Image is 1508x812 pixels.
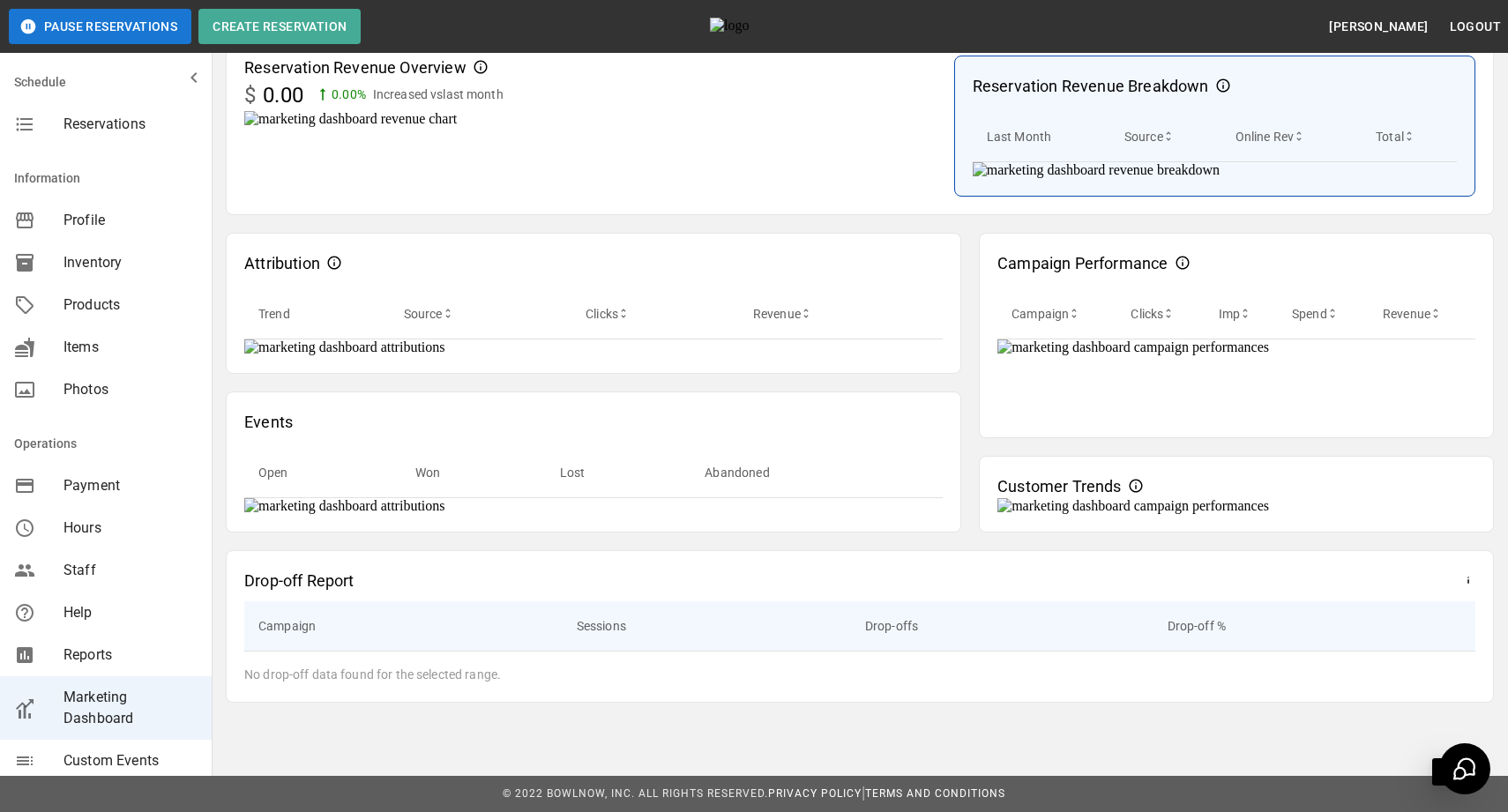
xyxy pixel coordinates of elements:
svg: Campaign Performance [1176,256,1190,270]
img: marketing dashboard campaign performances [997,339,1475,355]
span: Reservations [63,114,198,135]
p: Reservation Revenue Breakdown [973,74,1209,98]
span: Marketing Dashboard [63,687,198,729]
img: marketing dashboard attributions [244,339,943,355]
span: Inventory [63,252,198,273]
p: $ [244,79,256,111]
p: Increased vs last month [373,86,504,104]
table: sticky table [244,448,943,498]
span: Photos [63,379,198,400]
span: Reports [63,644,198,666]
p: Reservation Revenue Overview [244,56,467,79]
p: 0.00 % [332,86,366,104]
span: Custom Events [63,750,198,771]
svg: Reservation Revenue Breakdown [1216,78,1230,93]
span: Profile [63,210,198,231]
span: Staff [63,560,198,581]
button: Pause Reservations [9,9,191,44]
th: Lost [546,448,691,498]
button: [PERSON_NAME] [1322,11,1435,43]
th: Source [390,289,572,339]
svg: Attribution [327,256,341,270]
span: Items [63,337,198,358]
a: Privacy Policy [768,787,862,800]
table: sticky table [973,112,1457,162]
th: Drop-off % [1153,601,1475,652]
th: Abandoned [691,448,943,498]
table: sticky table [997,289,1475,339]
img: marketing dashboard revenue chart [244,111,937,127]
span: Help [63,602,198,623]
th: Campaign [244,601,563,652]
span: Payment [63,475,198,496]
th: Revenue [1369,289,1475,339]
svg: Reservation Revenue Overview [474,60,488,74]
a: Terms and Conditions [865,787,1005,800]
table: sticky table [244,289,943,339]
p: Attribution [244,251,320,275]
p: Drop-off Report [244,569,355,592]
th: Drop-offs [851,601,1153,652]
th: Clicks [1116,289,1204,339]
th: Source [1110,112,1221,162]
th: Won [401,448,546,498]
th: Campaign [997,289,1116,339]
th: Open [244,448,401,498]
th: Imp [1205,289,1278,339]
button: Logout [1443,11,1508,43]
span: Hours [63,518,198,539]
svg: Shows top campaign drop-off rates and last visited pages [1461,573,1475,587]
p: Customer Trends [997,474,1122,498]
p: Events [244,410,293,434]
img: marketing dashboard campaign performances [997,498,1475,514]
img: logo [710,18,807,35]
p: Campaign Performance [997,251,1168,275]
img: marketing dashboard revenue breakdown [973,162,1457,178]
th: Spend [1278,289,1369,339]
svg: Customer Trends [1129,479,1143,493]
p: 0.00 [263,79,303,111]
th: Total [1362,112,1457,162]
th: Clicks [571,289,739,339]
button: Create Reservation [198,9,361,44]
p: No drop-off data found for the selected range. [244,666,1475,684]
th: Last Month [973,112,1110,162]
th: Revenue [739,289,943,339]
span: © 2022 BowlNow, Inc. All Rights Reserved. [503,787,768,800]
img: marketing dashboard attributions [244,498,943,514]
span: Products [63,294,198,316]
th: Sessions [563,601,851,652]
th: Trend [244,289,390,339]
th: Online Rev [1221,112,1362,162]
